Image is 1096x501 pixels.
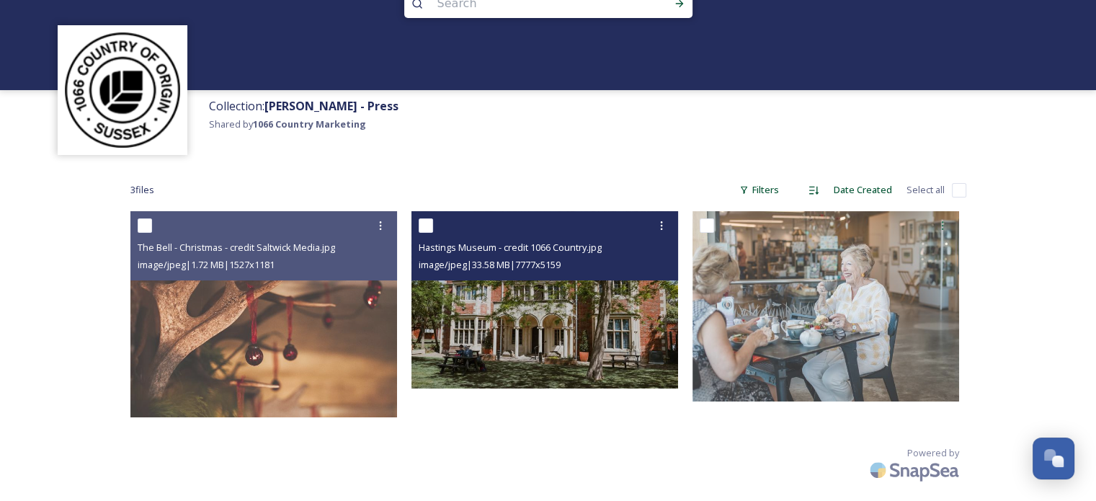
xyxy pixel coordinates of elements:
span: image/jpeg | 33.58 MB | 7777 x 5159 [419,258,561,271]
span: 3 file s [130,183,154,197]
span: Shared by [209,118,366,130]
span: Hastings Museum - credit 1066 Country.jpg [419,241,602,254]
button: Open Chat [1033,438,1074,479]
span: Powered by [907,446,959,460]
strong: 1066 Country Marketing [253,118,366,130]
span: Collection: [209,98,398,114]
img: SnapSea Logo [865,453,966,487]
img: Hastings Museum - credit 1066 Country.jpg [411,211,678,388]
span: The Bell - Christmas - credit Saltwick Media.jpg [138,241,335,254]
strong: [PERSON_NAME] - Press [264,98,398,114]
span: Select all [906,183,945,197]
div: Date Created [827,176,899,204]
div: Filters [732,176,786,204]
img: Refreshments inside the Lime Kiln Café - credit 1066 Country.jpg [692,211,959,402]
img: logo_footerstamp.png [65,32,180,148]
span: image/jpeg | 1.72 MB | 1527 x 1181 [138,258,275,271]
img: The Bell - Christmas - credit Saltwick Media.jpg [130,211,397,417]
